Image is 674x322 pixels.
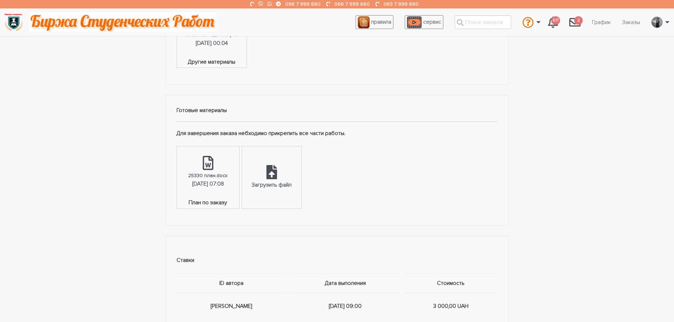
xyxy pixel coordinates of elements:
[288,273,402,293] th: Дата выполения
[371,18,391,25] span: правила
[252,181,292,190] div: Загрузить файл
[358,16,370,28] img: agreement_icon-feca34a61ba7f3d1581b08bc946b2ec1ccb426f67415f344566775c155b7f62c.png
[177,273,288,293] th: ID автора
[402,293,497,319] td: 3 000,00 UAH
[196,39,228,48] div: [DATE] 00:04
[177,198,239,209] span: План по заказу
[177,293,288,319] td: [PERSON_NAME]
[652,17,662,28] img: 20171208_160937.jpg
[334,1,370,7] a: 066 7 999 660
[405,15,443,29] a: сервис
[285,1,321,7] a: 096 7 999 660
[402,273,497,293] th: Стоимость
[188,171,227,180] div: 25330 план.docx
[288,293,402,319] td: [DATE] 09:00
[177,146,239,198] a: 25330 план.docx[DATE] 07:08
[384,1,419,7] a: 063 7 999 660
[177,129,498,138] p: Для завершения заказа небходимо прикрепить все части работы.
[192,180,224,189] div: [DATE] 07:08
[30,12,215,32] img: motto-2ce64da2796df845c65ce8f9480b9c9d679903764b3ca6da4b6de107518df0fe.gif
[356,15,393,29] a: правила
[177,107,227,114] strong: Готовые материалы
[564,13,586,32] a: 2
[586,16,616,29] a: График
[616,16,646,29] a: Заказы
[574,16,583,25] span: 2
[423,18,441,25] span: сервис
[455,15,511,29] input: Поиск заказов
[177,58,247,68] span: Другие материалы
[551,16,560,25] span: 617
[407,16,422,28] img: play_icon-49f7f135c9dc9a03216cfdbccbe1e3994649169d890fb554cedf0eac35a01ba8.png
[4,12,23,32] img: logo-135dea9cf721667cc4ddb0c1795e3ba8b7f362e3d0c04e2cc90b931989920324.png
[177,247,498,274] td: Ставки
[542,13,564,32] a: 617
